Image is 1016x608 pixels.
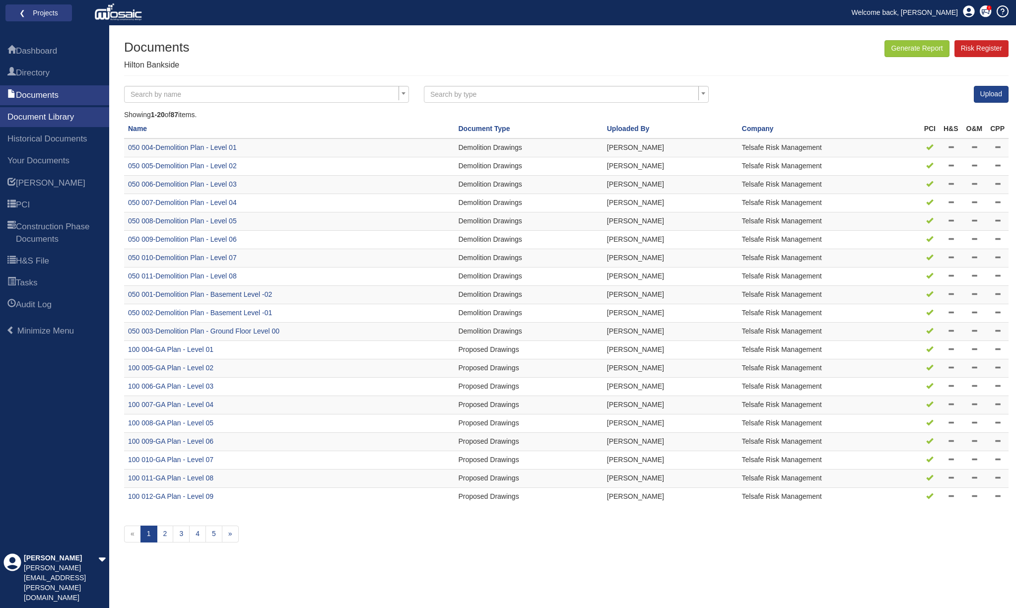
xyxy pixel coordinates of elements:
p: Hilton Bankside [124,60,190,71]
td: Telsafe Risk Management [738,268,920,286]
span: Minimize Menu [6,326,15,335]
a: ❮ Projects [12,6,66,19]
td: [PERSON_NAME] [603,157,738,176]
td: [PERSON_NAME] [603,359,738,378]
td: [PERSON_NAME] [603,323,738,341]
th: H&S [940,120,962,138]
td: Telsafe Risk Management [738,212,920,231]
td: Proposed Drawings [454,341,603,359]
a: 050 003-Demolition Plan - Ground Floor Level 00 [128,327,279,335]
td: [PERSON_NAME] [603,470,738,488]
b: 1-20 [151,111,165,119]
td: Proposed Drawings [454,433,603,451]
span: H&S File [7,256,16,268]
a: 050 006-Demolition Plan - Level 03 [128,180,237,188]
td: [PERSON_NAME] [603,451,738,470]
a: 100 009-GA Plan - Level 06 [128,437,213,445]
a: 3 [173,526,190,542]
td: [PERSON_NAME] [603,249,738,268]
td: Telsafe Risk Management [738,470,920,488]
div: [PERSON_NAME][EMAIL_ADDRESS][PERSON_NAME][DOMAIN_NAME] [24,563,98,603]
td: Proposed Drawings [454,378,603,396]
a: 100 007-GA Plan - Level 04 [128,401,213,408]
a: 050 010-Demolition Plan - Level 07 [128,254,237,262]
span: Audit Log [7,299,16,311]
td: Demolition Drawings [454,138,603,157]
td: Demolition Drawings [454,323,603,341]
td: Telsafe Risk Management [738,157,920,176]
span: Search by name [131,90,181,98]
td: Proposed Drawings [454,359,603,378]
span: Construction Phase Documents [7,221,16,246]
th: O&M [962,120,987,138]
a: Risk Register [954,40,1009,57]
a: 100 011-GA Plan - Level 08 [128,474,213,482]
button: Generate Report [884,40,949,57]
a: » [222,526,239,542]
span: Documents [16,89,59,101]
span: Tasks [7,277,16,289]
td: Proposed Drawings [454,414,603,433]
img: logo_white.png [94,2,144,22]
td: [PERSON_NAME] [603,138,738,157]
a: 5 [205,526,222,542]
td: Telsafe Risk Management [738,286,920,304]
td: [PERSON_NAME] [603,286,738,304]
td: Telsafe Risk Management [738,231,920,249]
h1: Documents [124,40,190,55]
a: 100 008-GA Plan - Level 05 [128,419,213,427]
td: [PERSON_NAME] [603,433,738,451]
span: Search by type [430,90,476,98]
a: 1 [140,526,157,542]
span: Dashboard [16,45,57,57]
td: Demolition Drawings [454,304,603,323]
td: [PERSON_NAME] [603,378,738,396]
span: PCI [7,200,16,211]
a: 4 [189,526,206,542]
td: Telsafe Risk Management [738,488,920,506]
td: Telsafe Risk Management [738,341,920,359]
td: Demolition Drawings [454,231,603,249]
a: 100 005-GA Plan - Level 02 [128,364,213,372]
td: Demolition Drawings [454,268,603,286]
td: [PERSON_NAME] [603,268,738,286]
div: Profile [3,553,21,603]
a: 050 007-Demolition Plan - Level 04 [128,199,237,206]
td: [PERSON_NAME] [603,488,738,506]
a: 100 004-GA Plan - Level 01 [128,345,213,353]
td: [PERSON_NAME] [603,231,738,249]
td: Telsafe Risk Management [738,176,920,194]
a: 100 010-GA Plan - Level 07 [128,456,213,464]
span: Construction Phase Documents [16,221,102,245]
td: [PERSON_NAME] [603,194,738,212]
a: 050 009-Demolition Plan - Level 06 [128,235,237,243]
td: Telsafe Risk Management [738,414,920,433]
span: HARI [7,178,16,190]
td: Demolition Drawings [454,176,603,194]
span: HARI [16,177,85,189]
td: [PERSON_NAME] [603,414,738,433]
td: Telsafe Risk Management [738,451,920,470]
td: Demolition Drawings [454,249,603,268]
a: 050 002-Demolition Plan - Basement Level -01 [128,309,272,317]
td: Telsafe Risk Management [738,138,920,157]
a: Document Type [458,125,510,133]
th: CPP [986,120,1009,138]
a: 050 011-Demolition Plan - Level 08 [128,272,237,280]
span: Your Documents [7,155,69,167]
a: Uploaded By [607,125,650,133]
td: [PERSON_NAME] [603,176,738,194]
span: Audit Log [16,299,52,311]
span: Minimize Menu [17,326,74,336]
td: Demolition Drawings [454,212,603,231]
td: Demolition Drawings [454,194,603,212]
a: 050 005-Demolition Plan - Level 02 [128,162,237,170]
td: [PERSON_NAME] [603,212,738,231]
b: 87 [170,111,178,119]
span: Directory [7,68,16,79]
a: Welcome back, [PERSON_NAME] [844,5,965,20]
a: 050 001-Demolition Plan - Basement Level -02 [128,290,272,298]
td: Proposed Drawings [454,451,603,470]
a: 100 006-GA Plan - Level 03 [128,382,213,390]
td: [PERSON_NAME] [603,396,738,414]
